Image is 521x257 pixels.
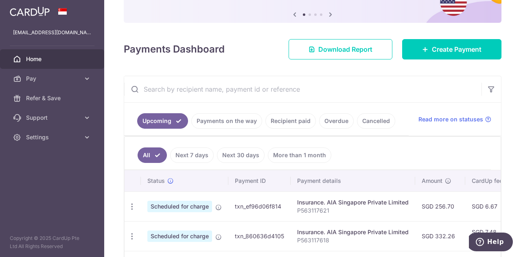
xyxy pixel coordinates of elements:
div: Insurance. AIA Singapore Private Limited [297,228,409,236]
a: Next 30 days [217,147,265,163]
a: Create Payment [402,39,501,59]
a: Read more on statuses [418,115,491,123]
a: Recipient paid [265,113,316,129]
span: Read more on statuses [418,115,483,123]
a: All [138,147,167,163]
th: Payment details [291,170,415,191]
a: Payments on the way [191,113,262,129]
td: txn_860636d4105 [228,221,291,251]
a: Cancelled [357,113,395,129]
img: CardUp [10,7,50,16]
a: Next 7 days [170,147,214,163]
span: Settings [26,133,80,141]
p: [EMAIL_ADDRESS][DOMAIN_NAME] [13,29,91,37]
iframe: Opens a widget where you can find more information [469,233,513,253]
div: Insurance. AIA Singapore Private Limited [297,198,409,206]
span: Support [26,114,80,122]
span: Scheduled for charge [147,201,212,212]
span: Pay [26,75,80,83]
span: Home [26,55,80,63]
td: txn_ef96d06f814 [228,191,291,221]
h4: Payments Dashboard [124,42,225,57]
a: More than 1 month [268,147,331,163]
a: Overdue [319,113,354,129]
td: SGD 7.48 OFF225 [465,221,518,251]
p: P563117618 [297,236,409,244]
td: SGD 332.26 [415,221,465,251]
p: P563117621 [297,206,409,215]
a: Upcoming [137,113,188,129]
a: Download Report [289,39,392,59]
input: Search by recipient name, payment id or reference [124,76,482,102]
span: Download Report [318,44,372,54]
td: SGD 256.70 [415,191,465,221]
span: Create Payment [432,44,482,54]
span: Amount [422,177,442,185]
td: SGD 6.67 [465,191,518,221]
span: Scheduled for charge [147,231,212,242]
span: Refer & Save [26,94,80,102]
span: CardUp fee [472,177,503,185]
th: Payment ID [228,170,291,191]
span: Status [147,177,165,185]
